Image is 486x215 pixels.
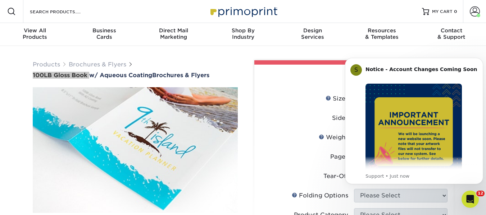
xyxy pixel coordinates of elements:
[417,23,486,46] a: Contact& Support
[332,114,348,122] div: Sides
[69,27,139,40] div: Cards
[33,61,60,68] a: Products
[347,27,417,34] span: Resources
[323,172,348,181] div: Tear-Off
[33,72,238,79] h1: Brochures & Flyers
[454,9,457,14] span: 0
[476,191,485,196] span: 12
[342,47,486,196] iframe: Intercom notifications message
[330,153,348,161] div: Pages
[139,23,208,46] a: Direct MailMarketing
[432,9,453,15] span: MY CART
[69,23,139,46] a: BusinessCards
[33,72,152,79] span: 100LB Gloss Book w/ Aqueous Coating
[208,23,278,46] a: Shop ByIndustry
[278,23,347,46] a: DesignServices
[347,27,417,40] div: & Templates
[260,65,448,92] div: Select your options:
[462,191,479,208] iframe: Intercom live chat
[33,72,238,79] a: 100LB Gloss Book w/ Aqueous CoatingBrochures & Flyers
[207,4,279,19] img: Primoprint
[29,7,99,16] input: SEARCH PRODUCTS.....
[278,27,347,34] span: Design
[69,61,126,68] a: Brochures & Flyers
[208,27,278,34] span: Shop By
[292,191,348,200] div: Folding Options
[2,193,61,212] iframe: Google Customer Reviews
[417,27,486,40] div: & Support
[347,23,417,46] a: Resources& Templates
[69,27,139,34] span: Business
[417,27,486,34] span: Contact
[278,27,347,40] div: Services
[326,94,348,103] div: Sizes
[139,27,208,40] div: Marketing
[139,27,208,34] span: Direct Mail
[319,133,348,142] div: Weight
[208,27,278,40] div: Industry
